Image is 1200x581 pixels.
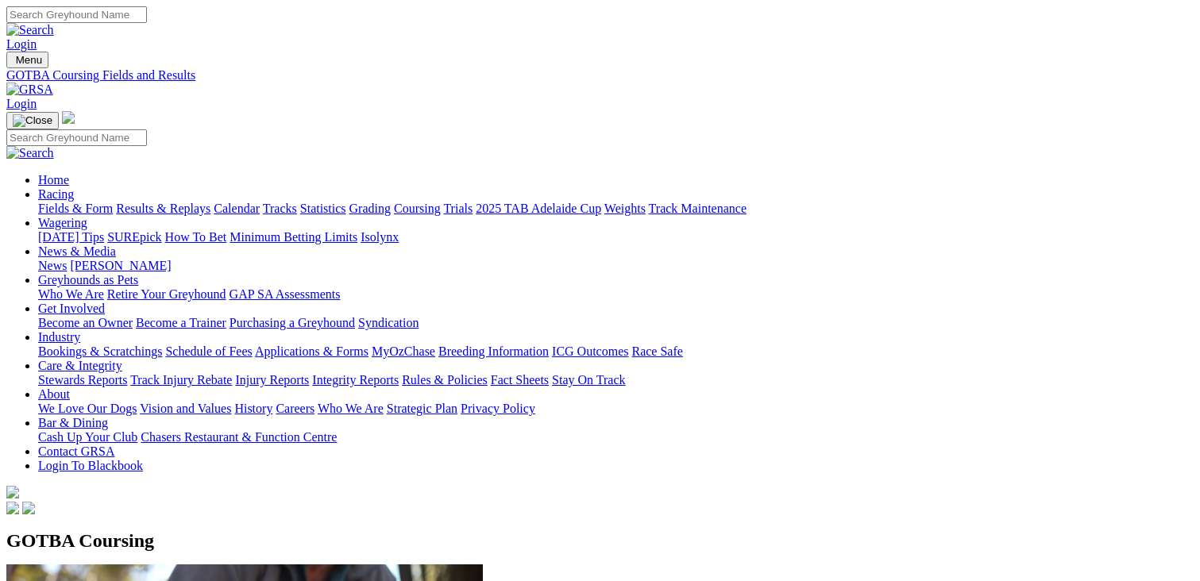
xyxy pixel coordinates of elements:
a: Bookings & Scratchings [38,344,162,358]
a: Integrity Reports [312,373,399,387]
a: Trials [443,202,473,215]
a: About [38,387,70,401]
input: Search [6,129,147,146]
a: Who We Are [38,287,104,301]
span: GOTBA Coursing [6,530,154,551]
div: Greyhounds as Pets [38,287,1194,302]
img: logo-grsa-white.png [62,111,75,124]
a: Syndication [358,316,419,329]
div: News & Media [38,259,1194,273]
a: We Love Our Dogs [38,402,137,415]
a: Login [6,37,37,51]
a: Login [6,97,37,110]
a: Cash Up Your Club [38,430,137,444]
a: Stay On Track [552,373,625,387]
a: Applications & Forms [255,344,368,358]
a: Grading [349,202,391,215]
a: Home [38,173,69,187]
a: Chasers Restaurant & Function Centre [141,430,337,444]
a: GAP SA Assessments [230,287,341,301]
a: GOTBA Coursing Fields and Results [6,68,1194,83]
a: Who We Are [318,402,384,415]
div: Racing [38,202,1194,216]
a: Rules & Policies [402,373,488,387]
a: Minimum Betting Limits [230,230,357,244]
a: [PERSON_NAME] [70,259,171,272]
a: SUREpick [107,230,161,244]
a: History [234,402,272,415]
div: About [38,402,1194,416]
img: twitter.svg [22,502,35,514]
div: Care & Integrity [38,373,1194,387]
div: Wagering [38,230,1194,244]
img: Search [6,146,54,160]
a: Become a Trainer [136,316,226,329]
a: Track Maintenance [649,202,747,215]
a: Tracks [263,202,297,215]
a: MyOzChase [372,344,435,358]
a: Fact Sheets [491,373,549,387]
a: ICG Outcomes [552,344,628,358]
a: Stewards Reports [38,373,127,387]
a: [DATE] Tips [38,230,104,244]
a: Contact GRSA [38,444,114,458]
a: Fields & Form [38,202,113,215]
input: Search [6,6,147,23]
a: Results & Replays [116,202,210,215]
img: Close [13,114,52,127]
img: facebook.svg [6,502,19,514]
a: 2025 TAB Adelaide Cup [476,202,601,215]
a: Calendar [214,202,260,215]
a: Breeding Information [438,344,549,358]
a: Industry [38,330,80,344]
a: News [38,259,67,272]
button: Toggle navigation [6,52,48,68]
a: Privacy Policy [461,402,535,415]
a: Race Safe [631,344,682,358]
a: Retire Your Greyhound [107,287,226,301]
a: Care & Integrity [38,359,122,372]
a: Statistics [300,202,346,215]
a: Purchasing a Greyhound [230,316,355,329]
a: Become an Owner [38,316,133,329]
button: Toggle navigation [6,112,59,129]
a: Strategic Plan [387,402,457,415]
a: Isolynx [361,230,399,244]
a: How To Bet [165,230,227,244]
a: Track Injury Rebate [130,373,232,387]
div: Get Involved [38,316,1194,330]
a: News & Media [38,244,116,258]
div: Industry [38,344,1194,359]
a: Bar & Dining [38,416,108,429]
a: Injury Reports [235,373,309,387]
a: Login To Blackbook [38,459,143,472]
a: Weights [604,202,646,215]
a: Wagering [38,216,87,229]
a: Careers [276,402,314,415]
div: Bar & Dining [38,430,1194,444]
a: Greyhounds as Pets [38,273,138,287]
a: Schedule of Fees [165,344,252,358]
img: logo-grsa-white.png [6,486,19,498]
a: Coursing [394,202,441,215]
span: Menu [16,54,42,66]
a: Vision and Values [140,402,231,415]
a: Get Involved [38,302,105,315]
img: GRSA [6,83,53,97]
a: Racing [38,187,74,201]
img: Search [6,23,54,37]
